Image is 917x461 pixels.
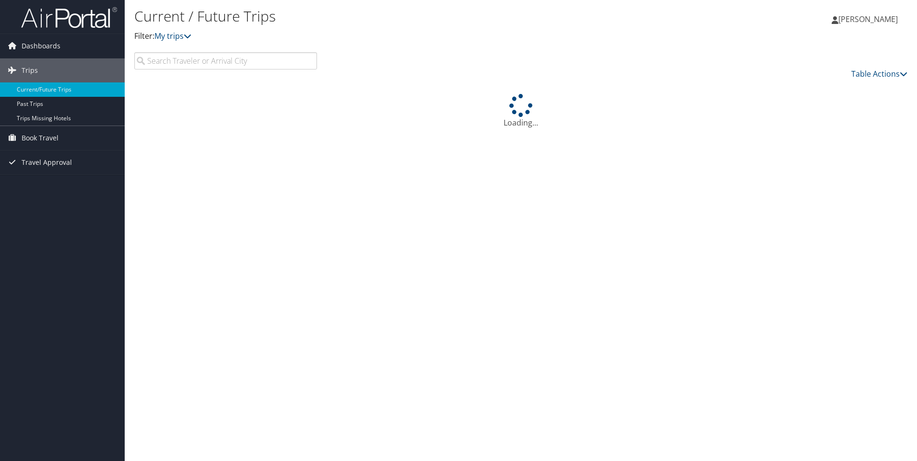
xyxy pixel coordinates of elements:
img: airportal-logo.png [21,6,117,29]
a: Table Actions [851,69,907,79]
h1: Current / Future Trips [134,6,650,26]
span: Travel Approval [22,150,72,174]
div: Loading... [134,94,907,128]
p: Filter: [134,30,650,43]
span: Trips [22,58,38,82]
a: [PERSON_NAME] [832,5,907,34]
span: Dashboards [22,34,60,58]
span: [PERSON_NAME] [838,14,898,24]
input: Search Traveler or Arrival City [134,52,317,69]
a: My trips [154,31,191,41]
span: Book Travel [22,126,59,150]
